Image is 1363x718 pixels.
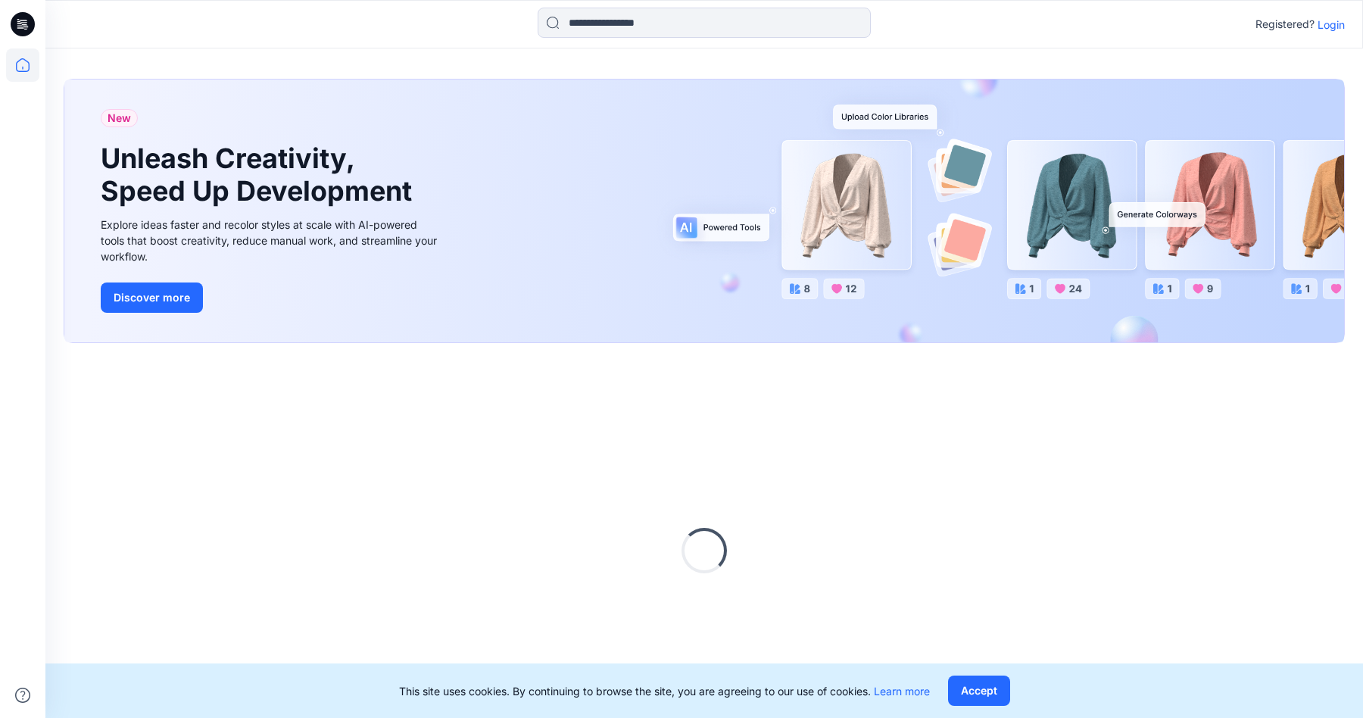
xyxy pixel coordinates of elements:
[101,283,441,313] a: Discover more
[1255,15,1315,33] p: Registered?
[1318,17,1345,33] p: Login
[101,142,419,208] h1: Unleash Creativity, Speed Up Development
[874,685,930,698] a: Learn more
[101,217,441,264] div: Explore ideas faster and recolor styles at scale with AI-powered tools that boost creativity, red...
[108,109,131,127] span: New
[101,283,203,313] button: Discover more
[948,676,1010,706] button: Accept
[399,683,930,699] p: This site uses cookies. By continuing to browse the site, you are agreeing to our use of cookies.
